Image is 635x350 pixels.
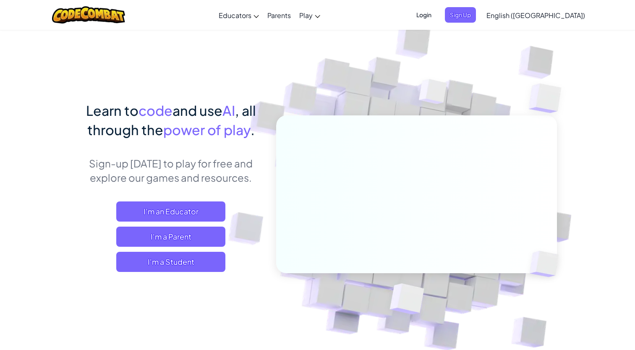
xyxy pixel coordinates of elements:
[138,102,172,119] span: code
[172,102,222,119] span: and use
[251,121,255,138] span: .
[512,63,585,134] img: Overlap cubes
[486,11,585,20] span: English ([GEOGRAPHIC_DATA])
[403,63,463,125] img: Overlap cubes
[116,227,225,247] a: I'm a Parent
[219,11,251,20] span: Educators
[515,233,578,295] img: Overlap cubes
[78,156,264,185] p: Sign-up [DATE] to play for free and explore our games and resources.
[222,102,235,119] span: AI
[163,121,251,138] span: power of play
[482,4,589,26] a: English ([GEOGRAPHIC_DATA])
[86,102,138,119] span: Learn to
[263,4,295,26] a: Parents
[52,6,125,24] img: CodeCombat logo
[299,11,313,20] span: Play
[411,7,436,23] button: Login
[445,7,476,23] button: Sign Up
[369,266,444,335] img: Overlap cubes
[214,4,263,26] a: Educators
[116,252,225,272] button: I'm a Student
[295,4,324,26] a: Play
[116,201,225,222] a: I'm an Educator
